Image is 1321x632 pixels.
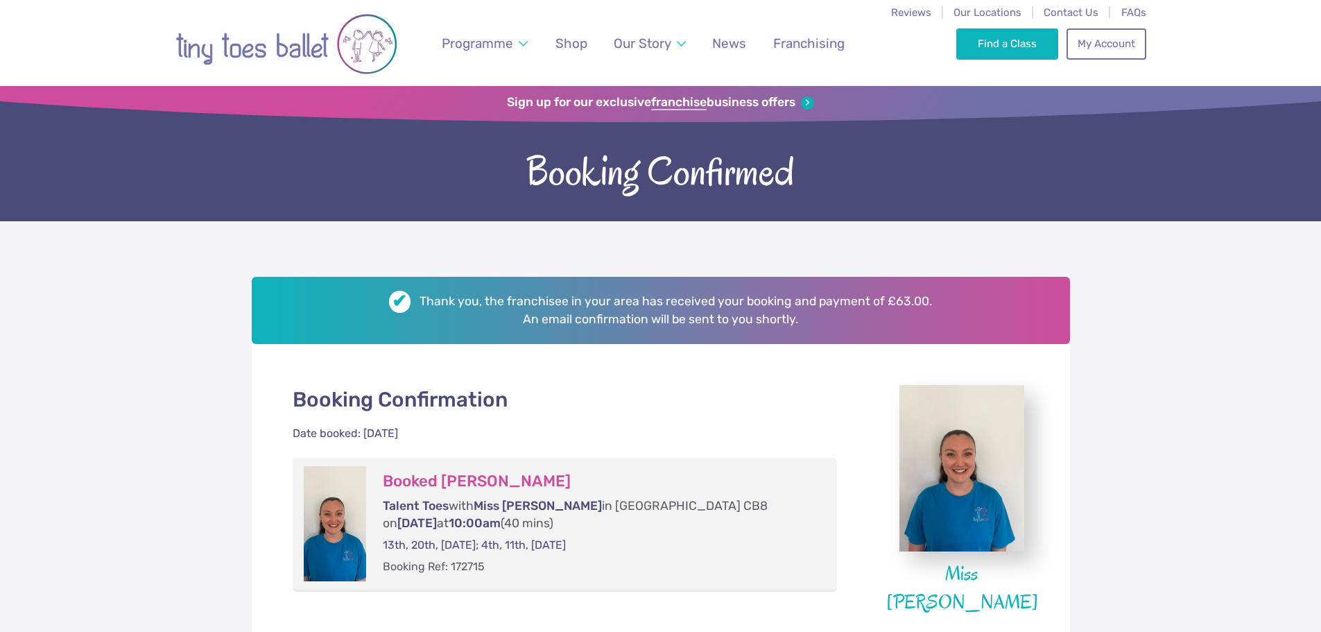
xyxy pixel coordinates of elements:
[766,27,851,60] a: Franchising
[175,9,397,79] img: tiny toes ballet
[899,385,1024,552] img: ella-_needs_star.jpg
[1067,28,1146,59] a: My Account
[474,499,602,513] span: Miss [PERSON_NAME]
[383,499,449,513] span: Talent Toes
[706,27,753,60] a: News
[607,27,692,60] a: Our Story
[383,559,810,574] p: Booking Ref: 172715
[651,95,707,110] strong: franchise
[1121,6,1146,19] a: FAQs
[953,6,1021,19] a: Our Locations
[956,28,1058,59] a: Find a Class
[383,538,810,553] p: 13th, 20th, [DATE]; 4th, 11th, [DATE]
[435,27,534,60] a: Programme
[1044,6,1098,19] a: Contact Us
[614,35,671,51] span: Our Story
[891,6,931,19] a: Reviews
[449,516,501,530] span: 10:00am
[293,426,398,441] div: Date booked: [DATE]
[773,35,845,51] span: Franchising
[507,95,814,110] a: Sign up for our exclusivefranchisebusiness offers
[383,472,810,491] h3: Booked [PERSON_NAME]
[293,385,838,413] p: Booking Confirmation
[442,35,513,51] span: Programme
[549,27,594,60] a: Shop
[712,35,746,51] span: News
[879,560,1045,616] figcaption: Miss [PERSON_NAME]
[383,497,810,531] p: with in [GEOGRAPHIC_DATA] CB8 on at (40 mins)
[555,35,587,51] span: Shop
[252,277,1070,344] h2: Thank you, the franchisee in your area has received your booking and payment of £63.00. An email ...
[397,516,437,530] span: [DATE]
